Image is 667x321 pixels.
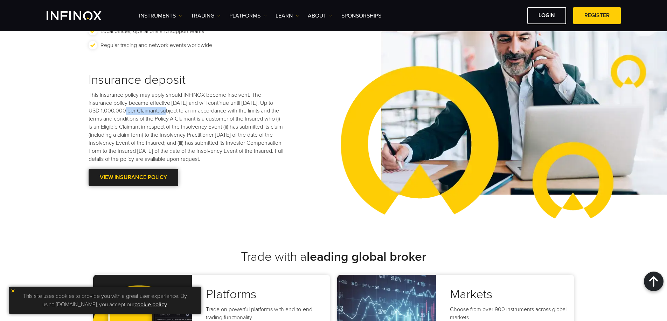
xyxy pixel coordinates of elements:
p: This site uses cookies to provide you with a great user experience. By using [DOMAIN_NAME], you a... [12,290,198,310]
h3: Markets [450,287,572,302]
h3: Trade with a [89,249,579,265]
p: This insurance policy may apply should INFINOX become insolvent. The insurance policy became effe... [89,91,285,163]
h3: Platforms [206,287,328,302]
a: SPONSORSHIPS [341,12,381,20]
a: VIEW INSURANCE POLICY [89,169,178,186]
a: Instruments [139,12,182,20]
a: TRADING [191,12,221,20]
a: PLATFORMS [229,12,267,20]
a: ABOUT [308,12,333,20]
a: cookie policy [134,301,167,308]
a: Learn [276,12,299,20]
img: yellow close icon [11,288,15,293]
p: Regular trading and network events worldwide [100,41,212,49]
a: INFINOX Logo [47,11,118,20]
a: LOGIN [527,7,566,24]
h3: Insurance deposit [89,73,285,88]
strong: leading global broker [307,249,426,264]
a: REGISTER [573,7,621,24]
